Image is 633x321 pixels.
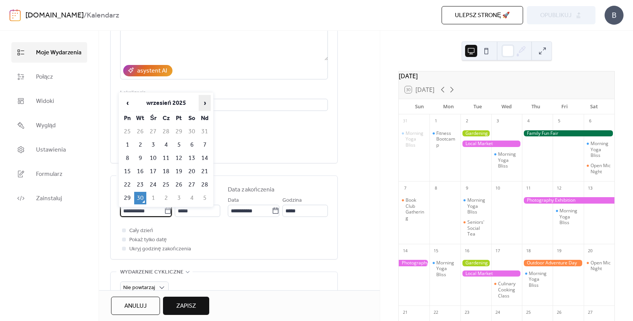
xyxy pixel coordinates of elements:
td: 11 [160,152,172,164]
td: 3 [173,192,185,204]
span: Ulepsz stronę 🚀 [455,11,510,20]
span: Godzina [282,196,302,205]
th: Wt [134,112,146,125]
div: Morning Yoga Bliss [491,151,522,169]
a: Moje Wydarzenia [11,42,87,63]
span: Pokaż tylko datę [129,236,167,245]
a: Ustawienia [11,139,87,160]
div: asystent AI [137,66,167,76]
b: / [84,8,87,23]
div: 4 [524,117,533,125]
div: Data zakończenia [228,185,275,194]
div: Seniors' Social Tea [461,219,491,237]
span: Cały dzień [129,226,153,236]
th: Pt [173,112,185,125]
div: 11 [524,184,533,192]
div: 6 [586,117,594,125]
div: 27 [586,308,594,316]
b: Kalendarz [87,8,119,23]
div: Morning Yoga Bliss [522,270,553,288]
a: Połącz [11,66,87,87]
td: 29 [121,192,133,204]
div: Morning Yoga Bliss [498,151,519,169]
div: Morning Yoga Bliss [429,260,460,278]
span: Widoki [36,97,54,106]
div: 8 [432,184,440,192]
div: 17 [494,247,502,255]
td: 26 [173,179,185,191]
td: 9 [134,152,146,164]
a: Wygląd [11,115,87,136]
td: 28 [199,179,211,191]
div: Local Market [461,270,522,277]
div: Sat [579,99,608,114]
div: Open Mic Night [591,163,611,174]
div: Open Mic Night [584,260,614,272]
div: 12 [555,184,563,192]
th: wrzesień 2025 [134,95,198,111]
td: 30 [134,192,146,204]
button: Ulepsz stronę 🚀 [442,6,523,24]
button: asystent AI [123,65,172,76]
a: Zainstaluj [11,188,87,209]
span: › [199,95,210,111]
div: Thu [521,99,550,114]
td: 7 [199,139,211,151]
div: Family Fun Fair [522,130,614,137]
div: Morning Yoga Bliss [591,141,611,158]
div: 16 [463,247,471,255]
span: Ustawienia [36,145,66,155]
div: Morning Yoga Bliss [559,208,580,226]
td: 8 [121,152,133,164]
button: Zapisz [163,297,209,315]
div: Morning Yoga Bliss [436,260,457,278]
div: Open Mic Night [584,163,614,174]
div: 7 [401,184,409,192]
td: 4 [160,139,172,151]
span: Formularz [36,170,63,179]
td: 5 [199,192,211,204]
td: 31 [199,125,211,138]
div: 18 [524,247,533,255]
td: 1 [147,192,159,204]
div: B [605,6,624,25]
div: 31 [401,117,409,125]
div: 20 [586,247,594,255]
div: Morning Yoga Bliss [406,130,426,148]
span: Ukryj godzinę zakończenia [129,245,191,254]
td: 6 [186,139,198,151]
div: Fitness Bootcamp [429,130,460,148]
td: 28 [160,125,172,138]
div: Sun [405,99,434,114]
div: Morning Yoga Bliss [467,197,488,215]
td: 21 [199,165,211,178]
div: Morning Yoga Bliss [584,141,614,158]
div: 22 [432,308,440,316]
span: Wydarzenie cykliczne [120,268,183,277]
div: Culinary Cooking Class [491,281,522,299]
span: Moje Wydarzenia [36,48,81,57]
div: 2 [463,117,471,125]
span: Nie powtarzaj [123,283,155,293]
div: Tue [463,99,492,114]
div: Culinary Cooking Class [498,281,519,299]
span: ‹ [122,95,133,111]
img: logo [9,9,21,21]
td: 19 [173,165,185,178]
th: Nd [199,112,211,125]
div: 21 [401,308,409,316]
div: Morning Yoga Bliss [461,197,491,215]
td: 13 [186,152,198,164]
td: 3 [147,139,159,151]
div: Book Club Gathering [406,197,426,221]
div: Morning Yoga Bliss [553,208,583,226]
span: Zapisz [176,302,196,311]
td: 30 [186,125,198,138]
td: 17 [147,165,159,178]
div: 10 [494,184,502,192]
div: 26 [555,308,563,316]
td: 27 [186,179,198,191]
a: [DOMAIN_NAME] [25,8,84,23]
td: 2 [134,139,146,151]
div: 24 [494,308,502,316]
